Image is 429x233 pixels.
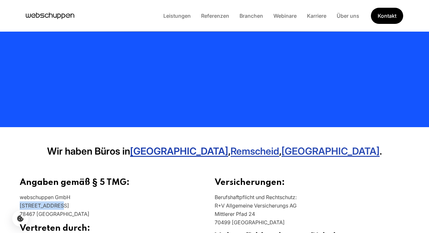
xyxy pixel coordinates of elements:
[230,145,279,157] a: Remscheid
[302,13,332,19] a: Karriere
[158,13,196,19] a: Leistungen
[130,145,228,157] a: [GEOGRAPHIC_DATA]
[281,145,380,157] a: [GEOGRAPHIC_DATA]
[371,7,403,25] a: Get Started
[332,13,364,19] a: Über uns
[12,210,28,227] button: Cookie-Einstellungen öffnen
[196,13,234,19] a: Referenzen
[26,11,74,21] a: Hauptseite besuchen
[268,13,302,19] a: Webinare
[215,177,410,193] h2: Versicherungen:
[234,13,268,19] a: Branchen
[215,193,410,232] p: Berufshaftpflicht und Rechtschutz: R+V Allgemeine Versicherungs AG Mittlerer Pfad 24 70499 [GEOGR...
[20,193,215,223] p: webschuppen GmbH [STREET_ADDRESS] 78467 [GEOGRAPHIC_DATA]
[20,177,215,193] h2: Angaben gemäß § 5 TMG:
